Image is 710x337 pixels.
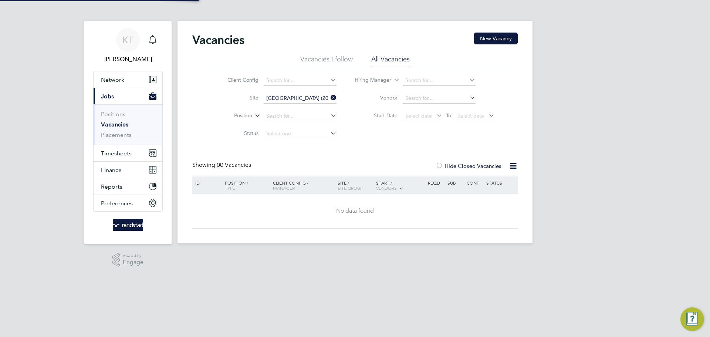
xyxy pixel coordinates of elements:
[338,185,363,191] span: Site Group
[264,93,337,104] input: Search for...
[94,71,162,88] button: Network
[216,77,258,83] label: Client Config
[112,253,144,267] a: Powered byEngage
[264,111,337,121] input: Search for...
[93,28,163,64] a: KT[PERSON_NAME]
[405,112,432,119] span: Select date
[436,162,501,169] label: Hide Closed Vacancies
[444,111,453,120] span: To
[225,185,235,191] span: Type
[336,176,375,194] div: Site /
[101,166,122,173] span: Finance
[101,150,132,157] span: Timesheets
[93,55,163,64] span: Kieran Trotter
[216,130,258,137] label: Status
[94,145,162,161] button: Timesheets
[101,200,133,207] span: Preferences
[101,183,122,190] span: Reports
[101,131,132,138] a: Placements
[300,55,353,68] li: Vacancies I follow
[376,185,397,191] span: Vendors
[101,111,125,118] a: Positions
[484,176,517,189] div: Status
[101,93,114,100] span: Jobs
[94,178,162,195] button: Reports
[113,219,143,231] img: randstad-logo-retina.png
[403,93,476,104] input: Search for...
[101,121,128,128] a: Vacancies
[374,176,426,195] div: Start /
[122,35,133,45] span: KT
[93,219,163,231] a: Go to home page
[264,75,337,86] input: Search for...
[273,185,295,191] span: Manager
[84,21,172,244] nav: Main navigation
[101,76,124,83] span: Network
[474,33,518,44] button: New Vacancy
[349,77,391,84] label: Hiring Manager
[193,207,517,215] div: No data found
[94,195,162,211] button: Preferences
[465,176,484,189] div: Conf
[371,55,410,68] li: All Vacancies
[94,104,162,145] div: Jobs
[123,259,143,266] span: Engage
[355,112,398,119] label: Start Date
[210,112,252,119] label: Position
[680,307,704,331] button: Engage Resource Center
[355,94,398,101] label: Vendor
[94,88,162,104] button: Jobs
[426,176,445,189] div: Reqd
[457,112,484,119] span: Select date
[403,75,476,86] input: Search for...
[217,161,251,169] span: 00 Vacancies
[94,162,162,178] button: Finance
[123,253,143,259] span: Powered by
[446,176,465,189] div: Sub
[264,129,337,139] input: Select one
[219,176,271,194] div: Position /
[193,176,219,189] div: ID
[271,176,336,194] div: Client Config /
[192,33,244,47] h2: Vacancies
[216,94,258,101] label: Site
[192,161,253,169] div: Showing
